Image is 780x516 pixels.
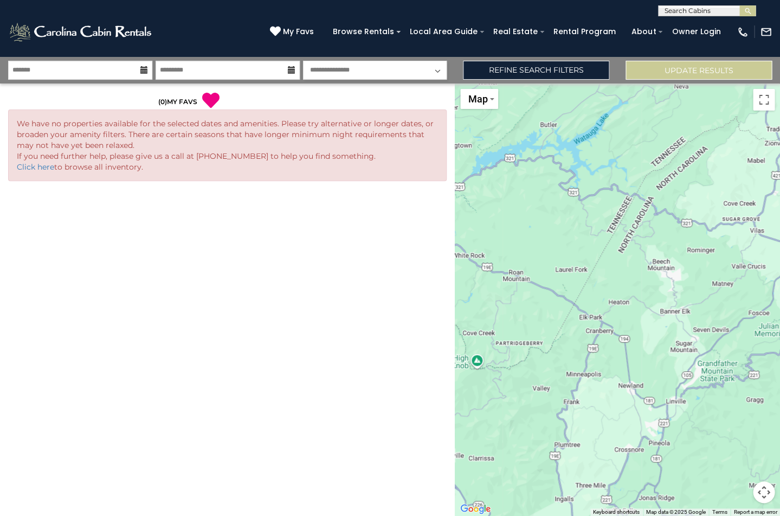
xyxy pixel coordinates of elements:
img: White-1-2.png [8,21,154,43]
button: Keyboard shortcuts [593,508,640,516]
img: phone-regular-white.png [737,26,749,38]
a: Open this area in Google Maps (opens a new window) [457,502,493,516]
a: Real Estate [488,23,543,40]
a: Refine Search Filters [463,61,609,80]
span: 0 [160,98,165,106]
a: Rental Program [548,23,621,40]
button: Update Results [626,61,772,80]
a: About [626,23,661,40]
a: (0)MY FAVS [158,98,197,106]
a: Click here [17,162,54,172]
span: ( ) [158,98,167,106]
button: Change map style [460,89,498,109]
a: Browse Rentals [327,23,399,40]
span: My Favs [283,26,314,37]
button: Map camera controls [753,481,775,503]
p: We have no properties available for the selected dates and amenities. Please try alternative or l... [17,118,438,172]
img: Google [457,502,493,516]
a: Owner Login [666,23,726,40]
a: Terms (opens in new tab) [712,509,727,515]
a: Report a map error [733,509,777,515]
button: Toggle fullscreen view [753,89,775,111]
span: Map [468,93,487,105]
a: My Favs [270,26,317,38]
a: Local Area Guide [404,23,483,40]
span: Map data ©2025 Google [646,509,705,515]
img: mail-regular-white.png [760,26,772,38]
